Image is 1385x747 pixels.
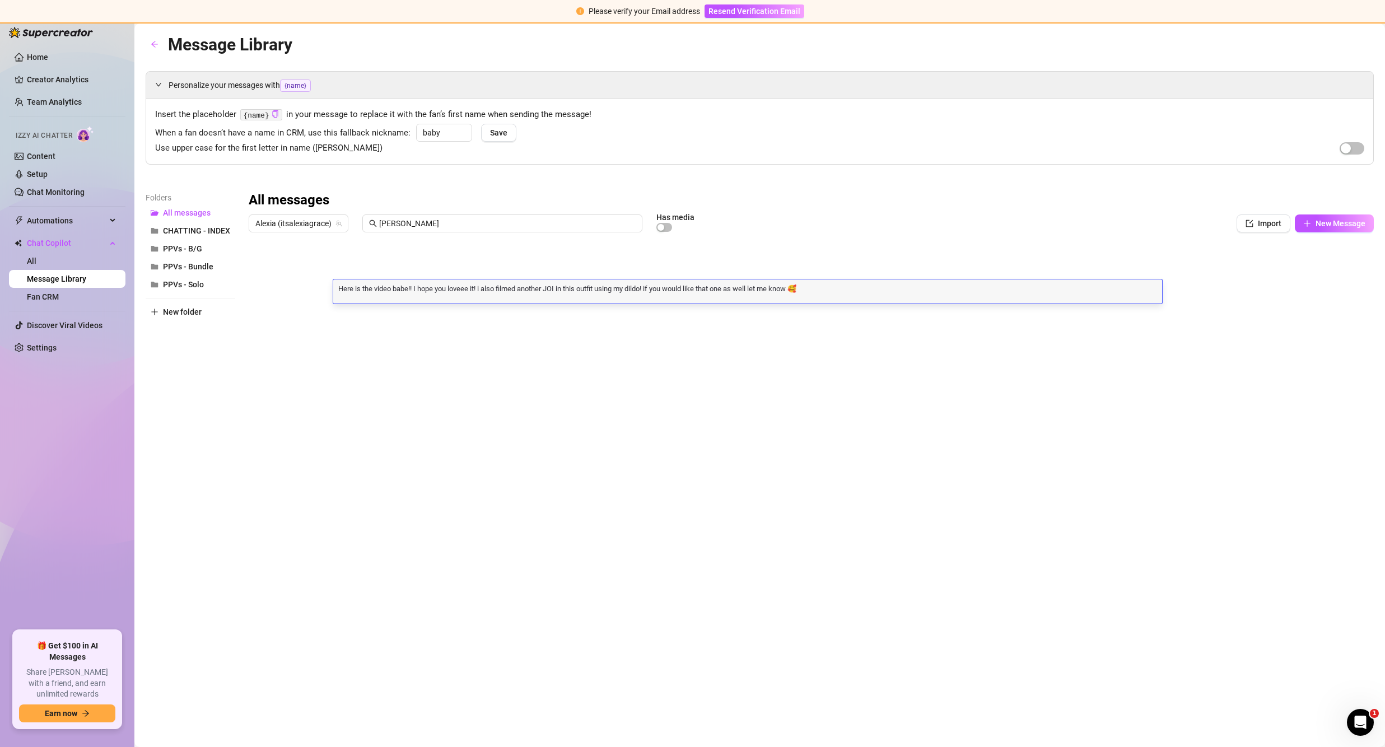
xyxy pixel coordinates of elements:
img: AI Chatter [77,126,94,142]
span: New Message [1316,219,1365,228]
span: New folder [163,307,202,316]
span: exclamation-circle [576,7,584,15]
span: team [335,220,342,227]
span: plus [1303,220,1311,227]
span: Import [1258,219,1281,228]
a: Home [27,53,48,62]
a: Settings [27,343,57,352]
a: Creator Analytics [27,71,116,88]
span: {name} [280,80,311,92]
span: Alexia (itsalexiagrace) [255,215,342,232]
a: Message Library [27,274,86,283]
span: folder [151,245,158,253]
code: {name} [240,109,282,121]
button: Earn nowarrow-right [19,704,115,722]
span: CHATTING - INDEX [163,226,230,235]
a: Setup [27,170,48,179]
iframe: Intercom live chat [1347,709,1374,736]
a: Discover Viral Videos [27,321,102,330]
span: Izzy AI Chatter [16,130,72,141]
img: Chat Copilot [15,239,22,247]
a: Fan CRM [27,292,59,301]
span: folder [151,281,158,288]
span: folder-open [151,209,158,217]
textarea: Here is the video babe!! I hope you loveee it! i also filmed another JOI in this outfit using my ... [333,283,1162,293]
a: All [27,256,36,265]
span: Share [PERSON_NAME] with a friend, and earn unlimited rewards [19,667,115,700]
input: Search messages [379,217,636,230]
button: Save [481,124,516,142]
span: Use upper case for the first letter in name ([PERSON_NAME]) [155,142,383,155]
span: import [1246,220,1253,227]
button: PPVs - Solo [146,276,235,293]
div: Personalize your messages with{name} [146,72,1373,99]
button: Resend Verification Email [705,4,804,18]
span: arrow-right [82,709,90,717]
span: copy [272,110,279,118]
span: 1 [1370,709,1379,718]
img: logo-BBDzfeDw.svg [9,27,93,38]
button: CHATTING - INDEX [146,222,235,240]
button: PPVs - B/G [146,240,235,258]
button: New Message [1295,214,1374,232]
a: Team Analytics [27,97,82,106]
span: arrow-left [151,40,158,48]
span: Resend Verification Email [708,7,800,16]
span: folder [151,227,158,235]
article: Message Library [168,31,292,58]
div: Please verify your Email address [589,5,700,17]
span: Insert the placeholder in your message to replace it with the fan’s first name when sending the m... [155,108,1364,122]
span: Personalize your messages with [169,79,1364,92]
span: PPVs - Bundle [163,262,213,271]
span: PPVs - Solo [163,280,204,289]
span: Save [490,128,507,137]
span: folder [151,263,158,270]
button: All messages [146,204,235,222]
button: Click to Copy [272,110,279,119]
span: 🎁 Get $100 in AI Messages [19,641,115,662]
span: Chat Copilot [27,234,106,252]
a: Chat Monitoring [27,188,85,197]
span: All messages [163,208,211,217]
h3: All messages [249,192,329,209]
span: search [369,220,377,227]
span: Automations [27,212,106,230]
span: Earn now [45,709,77,718]
article: Has media [656,214,694,221]
span: plus [151,308,158,316]
article: Folders [146,192,235,204]
span: PPVs - B/G [163,244,202,253]
span: When a fan doesn’t have a name in CRM, use this fallback nickname: [155,127,411,140]
span: thunderbolt [15,216,24,225]
a: Content [27,152,55,161]
button: New folder [146,303,235,321]
button: PPVs - Bundle [146,258,235,276]
button: Import [1237,214,1290,232]
span: expanded [155,81,162,88]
